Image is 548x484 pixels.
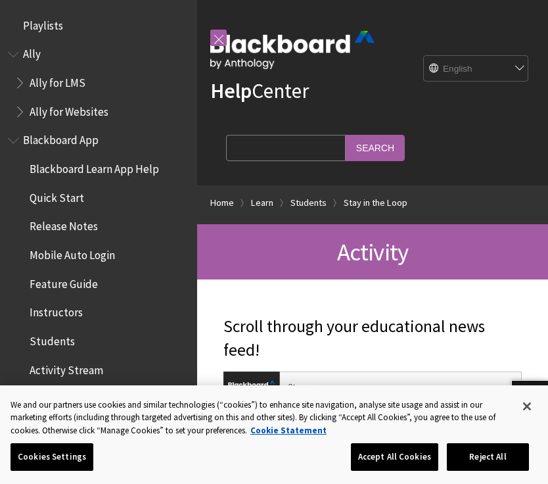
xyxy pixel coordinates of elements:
[351,443,438,471] button: Accept All Cookies
[30,101,108,118] span: Ally for Websites
[210,78,252,104] strong: Help
[344,195,407,211] a: Stay in the Loop
[290,195,327,211] a: Students
[337,237,409,267] span: Activity
[8,14,189,37] nav: Book outline for Playlists
[23,43,41,61] span: Ally
[30,72,85,89] span: Ally for LMS
[424,56,529,82] select: Site Language Selector
[210,78,309,104] a: HelpCenter
[210,31,375,69] img: Blackboard by Anthology
[30,330,75,348] span: Students
[210,195,234,211] a: Home
[30,359,103,377] span: Activity Stream
[346,135,405,160] input: Search
[30,187,84,205] span: Quick Start
[30,244,115,262] span: Mobile Auto Login
[8,43,189,123] nav: Book outline for Anthology Ally Help
[23,14,63,32] span: Playlists
[23,130,99,147] span: Blackboard App
[11,399,510,437] div: We and our partners use cookies and similar technologies (“cookies”) to enhance site navigation, ...
[30,302,83,320] span: Instructors
[223,315,522,362] p: Scroll through your educational news feed!
[30,273,98,291] span: Feature Guide
[250,425,327,436] a: More information about your privacy, opens in a new tab
[30,158,159,176] span: Blackboard Learn App Help
[251,195,273,211] a: Learn
[447,443,529,471] button: Reject All
[513,392,541,421] button: Close
[11,443,93,471] button: Cookies Settings
[30,216,98,233] span: Release Notes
